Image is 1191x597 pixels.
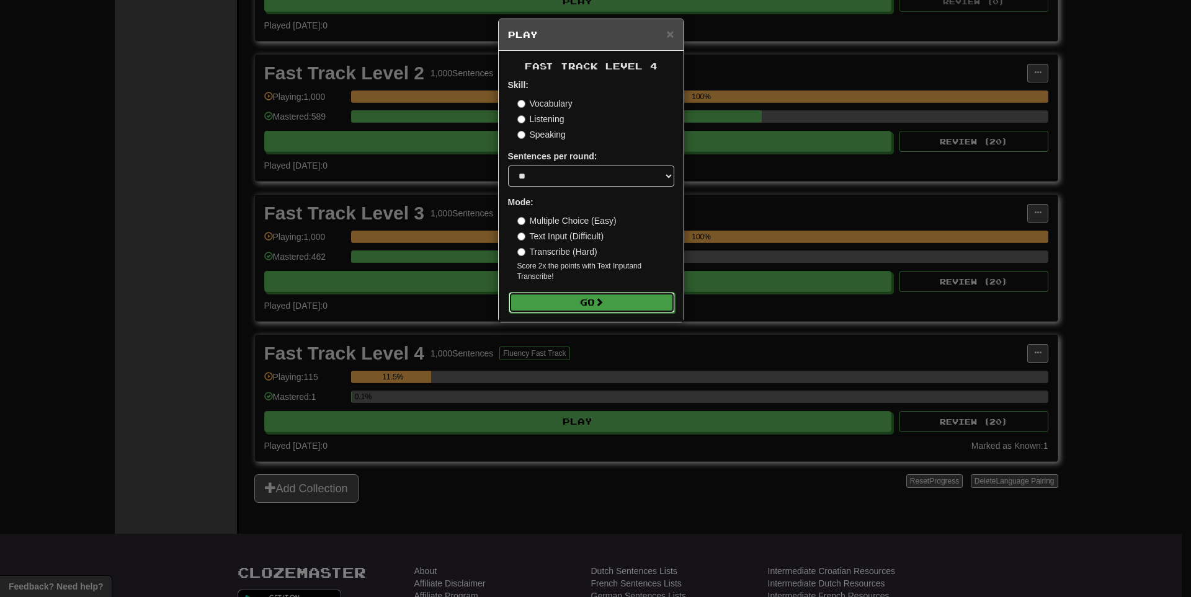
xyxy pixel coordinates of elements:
strong: Skill: [508,80,529,90]
input: Speaking [517,131,525,139]
strong: Mode: [508,197,533,207]
label: Transcribe (Hard) [517,245,597,258]
label: Speaking [517,128,566,141]
small: Score 2x the points with Text Input and Transcribe ! [517,261,674,282]
h5: Play [508,29,674,41]
label: Vocabulary [517,97,573,110]
input: Multiple Choice (Easy) [517,217,525,225]
span: × [666,27,674,41]
label: Multiple Choice (Easy) [517,214,617,227]
input: Transcribe (Hard) [517,248,525,256]
label: Sentences per round: [508,150,597,162]
span: Fast Track Level 4 [525,61,658,71]
input: Listening [517,115,525,123]
label: Text Input (Difficult) [517,230,604,242]
input: Text Input (Difficult) [517,232,525,241]
label: Listening [517,113,564,125]
button: Close [666,27,674,40]
input: Vocabulary [517,100,525,108]
button: Go [509,292,675,313]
